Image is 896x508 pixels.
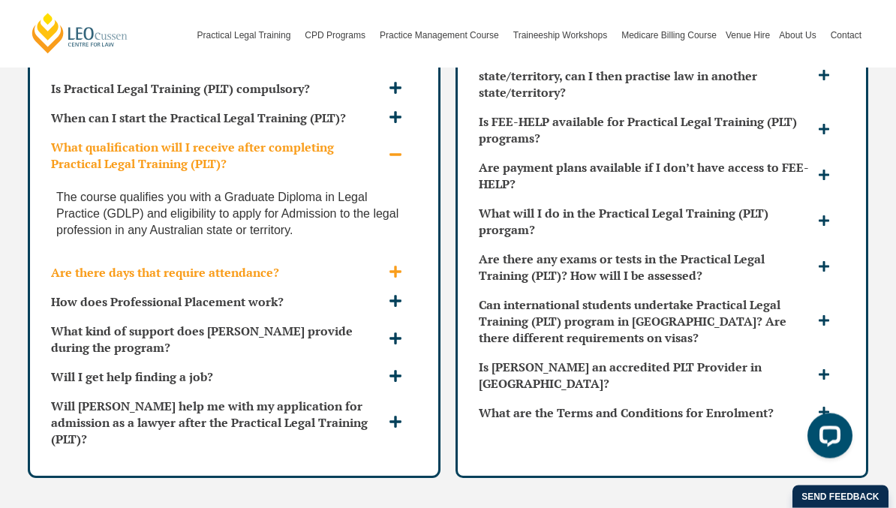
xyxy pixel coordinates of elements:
h3: Is Practical Legal Training (PLT) compulsory? [51,81,385,98]
h3: Are payment plans available if I don’t have access to FEE-HELP? [479,160,814,193]
a: Medicare Billing Course [617,3,721,68]
iframe: LiveChat chat widget [795,407,858,470]
a: Traineeship Workshops [509,3,617,68]
a: Contact [826,3,866,68]
h3: How does Professional Placement work? [51,294,385,311]
p: The course qualifies you with a Graduate Diploma in Legal Practice (GDLP) and eligibility to appl... [56,190,412,239]
h3: Can international students undertake Practical Legal Training (PLT) program in [GEOGRAPHIC_DATA]?... [479,297,814,347]
h3: What kind of support does [PERSON_NAME] provide during the program? [51,323,385,356]
a: CPD Programs [300,3,375,68]
a: Venue Hire [721,3,774,68]
h3: Will I get help finding a job? [51,369,385,386]
h3: If I do the Practical Legal Training (PLT) program in one state/territory, can I then practise la... [479,52,814,101]
a: Practice Management Course [375,3,509,68]
h3: What qualification will I receive after completing Practical Legal Training (PLT)? [51,140,385,173]
h3: Will [PERSON_NAME] help me with my application for admission as a lawyer after the Practical Lega... [51,398,385,448]
h3: When can I start the Practical Legal Training (PLT)? [51,110,385,127]
h3: Is [PERSON_NAME] an accredited PLT Provider in [GEOGRAPHIC_DATA]? [479,359,814,392]
h3: What are the Terms and Conditions for Enrolment? [479,405,814,422]
a: About Us [774,3,825,68]
h3: Are there days that require attendance? [51,265,385,281]
h3: Are there any exams or tests in the Practical Legal Training (PLT)? How will I be assessed? [479,251,814,284]
a: Practical Legal Training [193,3,301,68]
h3: What will I do in the Practical Legal Training (PLT) prorgam? [479,206,814,239]
h3: Is FEE-HELP available for Practical Legal Training (PLT) programs? [479,114,814,147]
a: [PERSON_NAME] Centre for Law [30,12,130,55]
